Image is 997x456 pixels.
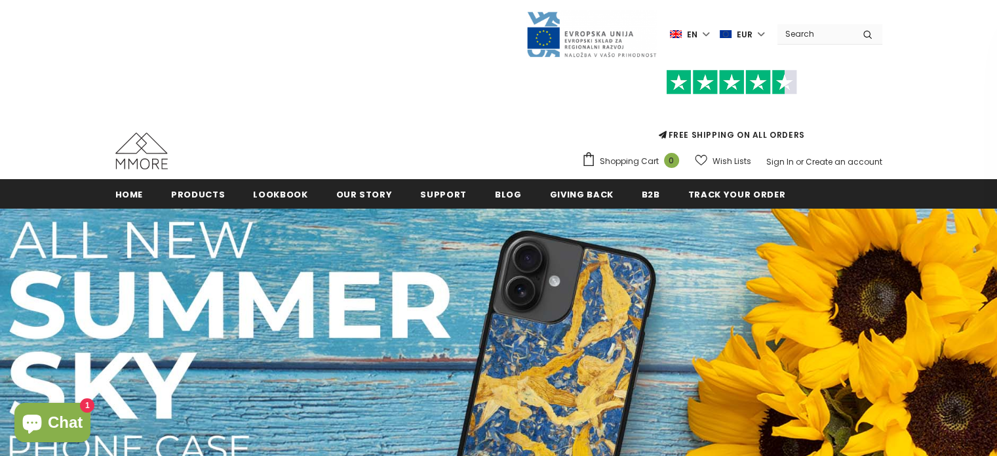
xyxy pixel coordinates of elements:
[688,188,785,201] span: Track your order
[806,156,882,167] a: Create an account
[336,179,393,209] a: Our Story
[253,179,307,209] a: Lookbook
[688,179,785,209] a: Track your order
[253,188,307,201] span: Lookbook
[115,133,168,169] img: MMORE Cases
[581,75,882,140] span: FREE SHIPPING ON ALL ORDERS
[336,188,393,201] span: Our Story
[420,188,467,201] span: support
[777,24,853,43] input: Search Site
[713,155,751,168] span: Wish Lists
[526,28,657,39] a: Javni Razpis
[171,188,225,201] span: Products
[687,28,697,41] span: en
[600,155,659,168] span: Shopping Cart
[581,152,686,171] a: Shopping Cart 0
[581,94,882,129] iframe: Customer reviews powered by Trustpilot
[495,179,522,209] a: Blog
[420,179,467,209] a: support
[664,153,679,168] span: 0
[737,28,753,41] span: EUR
[670,29,682,40] img: i-lang-1.png
[495,188,522,201] span: Blog
[550,188,614,201] span: Giving back
[550,179,614,209] a: Giving back
[642,179,660,209] a: B2B
[526,10,657,58] img: Javni Razpis
[10,403,94,446] inbox-online-store-chat: Shopify online store chat
[171,179,225,209] a: Products
[695,150,751,173] a: Wish Lists
[115,179,144,209] a: Home
[766,156,794,167] a: Sign In
[666,70,797,95] img: Trust Pilot Stars
[115,188,144,201] span: Home
[642,188,660,201] span: B2B
[796,156,804,167] span: or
